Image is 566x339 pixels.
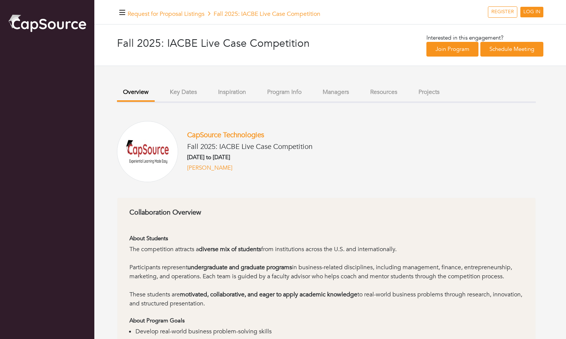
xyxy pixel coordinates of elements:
[520,7,543,17] a: LOG IN
[187,154,312,161] h6: [DATE] to [DATE]
[199,245,261,253] strong: diverse mix of students
[261,84,308,100] button: Program Info
[412,84,446,100] button: Projects
[129,235,523,242] h6: About Students
[128,10,205,18] a: Request for Proposal Listings
[364,84,403,100] button: Resources
[488,6,517,18] a: REGISTER
[187,164,232,172] a: [PERSON_NAME]
[426,34,543,42] p: Interested in this engagement?
[129,317,523,324] h6: About Program Goals
[117,121,178,182] img: E8370A3F-4A5B-4EEA-9D76-093CB20CC213_4_5005_c.jpeg
[8,13,87,33] img: cap_logo.png
[317,84,355,100] button: Managers
[426,42,478,57] a: Join Program
[117,84,155,102] button: Overview
[117,37,330,50] h3: Fall 2025: IACBE Live Case Competition
[180,290,357,299] strong: motivated, collaborative, and eager to apply academic knowledge
[129,245,523,263] div: The competition attracts a from institutions across the U.S. and internationally.
[188,263,292,272] strong: undergraduate and graduate programs
[480,42,543,57] a: Schedule Meeting
[187,143,312,151] h5: Fall 2025: IACBE Live Case Competition
[129,209,523,217] h6: Collaboration Overview
[129,263,523,290] div: Participants represent in business-related disciplines, including management, finance, entreprene...
[212,84,252,100] button: Inspiration
[164,84,203,100] button: Key Dates
[129,290,523,308] div: These students are to real-world business problems through research, innovation, and structured p...
[187,130,264,140] a: CapSource Technologies
[128,11,320,18] h5: Fall 2025: IACBE Live Case Competition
